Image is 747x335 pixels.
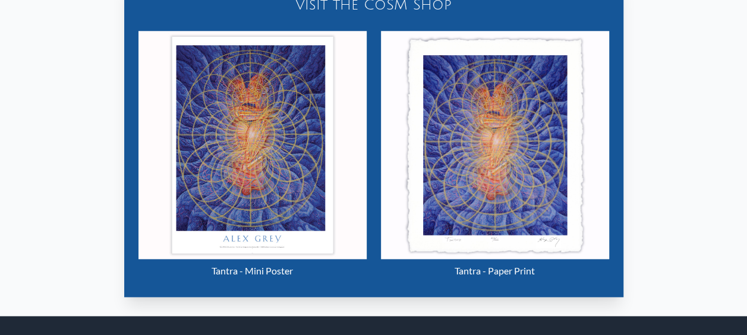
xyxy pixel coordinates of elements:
[138,259,367,283] div: Tantra - Mini Poster
[381,31,609,259] img: Tantra - Paper Print
[138,31,367,259] img: Tantra - Mini Poster
[138,31,367,283] a: Tantra - Mini Poster
[381,31,609,283] a: Tantra - Paper Print
[381,259,609,283] div: Tantra - Paper Print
